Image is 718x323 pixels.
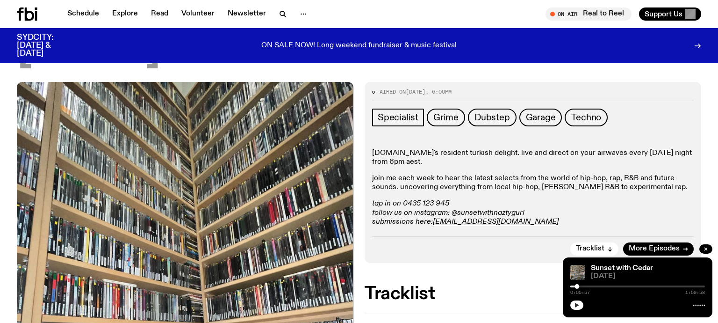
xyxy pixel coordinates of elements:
p: ON SALE NOW! Long weekend fundraiser & music festival [261,42,457,50]
em: follow us on instagram: @sunsetwithnaztygurl [372,209,524,217]
h3: SYDCITY: [DATE] & [DATE] [17,34,77,58]
span: Specialist [378,112,418,123]
span: Tracklist [576,245,604,252]
a: Explore [107,7,144,21]
button: Support Us [639,7,701,21]
span: 1:59:58 [685,290,705,295]
span: , 6:00pm [425,88,452,95]
span: Aired on [380,88,406,95]
button: Tracklist [570,242,618,256]
span: More Episodes [629,245,680,252]
a: [EMAIL_ADDRESS][DOMAIN_NAME] [433,218,559,226]
button: On AirReal to Reel [546,7,632,21]
a: Schedule [62,7,105,21]
span: [DATE] [17,29,160,71]
a: Dubstep [468,109,517,126]
a: Read [145,7,174,21]
a: Volunteer [176,7,220,21]
a: Newsletter [222,7,272,21]
a: Sunset with Cedar [591,264,653,272]
em: submissions here: [372,218,433,226]
p: [DOMAIN_NAME]'s resident turkish delight. live and direct on your airwaves every [DATE] night fro... [372,149,694,167]
span: 0:05:57 [570,290,590,295]
span: Techno [571,112,601,123]
span: Support Us [645,10,682,18]
a: Garage [519,109,562,126]
h2: Tracklist [365,286,701,302]
img: A corner shot of the fbi music library [570,265,585,280]
span: [DATE] [406,88,425,95]
em: tap in on 0435 123 945 [372,200,449,207]
span: Dubstep [474,112,510,123]
a: Techno [565,109,608,126]
span: Garage [526,112,556,123]
a: Grime [427,109,465,126]
p: join me each week to hear the latest selects from the world of hip-hop, rap, R&B and future sound... [372,174,694,192]
span: Grime [433,112,459,123]
a: More Episodes [623,242,694,256]
span: [DATE] [591,273,705,280]
a: Specialist [372,109,424,126]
